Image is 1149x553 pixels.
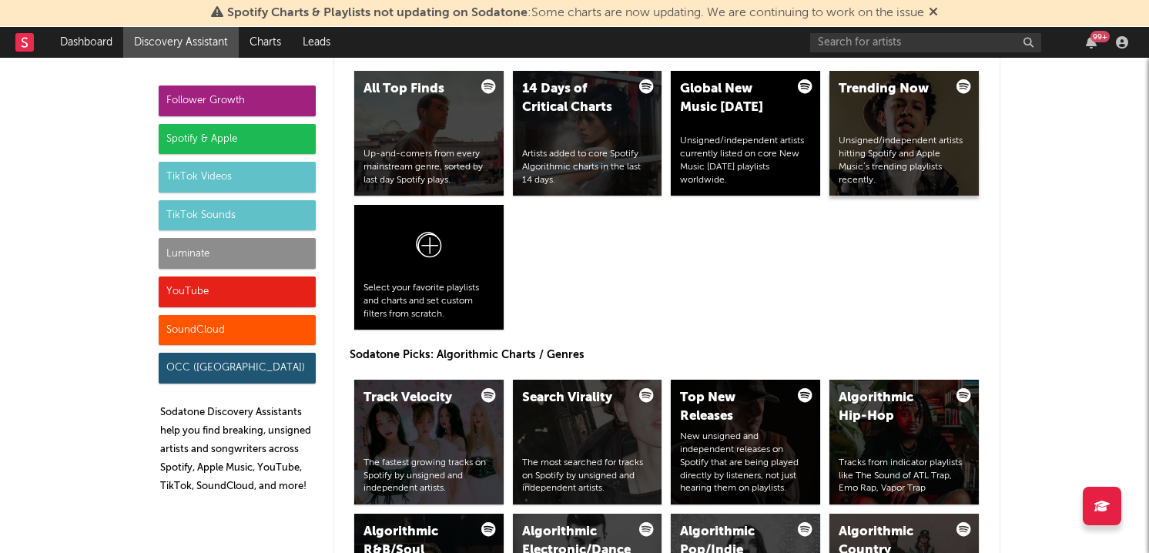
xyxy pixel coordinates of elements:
[671,71,820,196] a: Global New Music [DATE]Unsigned/independent artists currently listed on core New Music [DATE] pla...
[363,80,468,99] div: All Top Finds
[49,27,123,58] a: Dashboard
[159,353,316,384] div: OCC ([GEOGRAPHIC_DATA])
[671,380,820,504] a: Top New ReleasesNew unsigned and independent releases on Spotify that are being played directly b...
[513,71,662,196] a: 14 Days of Critical ChartsArtists added to core Spotify Algorithmic charts in the last 14 days.
[1086,36,1097,49] button: 99+
[839,135,970,186] div: Unsigned/independent artists hitting Spotify and Apple Music’s trending playlists recently.
[159,85,316,116] div: Follower Growth
[839,457,970,495] div: Tracks from indicator playlists like The Sound of ATL Trap, Emo Rap, Vapor Trap
[1090,31,1110,42] div: 99 +
[522,148,653,186] div: Artists added to core Spotify Algorithmic charts in the last 14 days.
[680,80,785,117] div: Global New Music [DATE]
[363,148,494,186] div: Up-and-comers from every mainstream genre, sorted by last day Spotify plays.
[829,71,979,196] a: Trending NowUnsigned/independent artists hitting Spotify and Apple Music’s trending playlists rec...
[929,7,938,19] span: Dismiss
[354,71,504,196] a: All Top FindsUp-and-comers from every mainstream genre, sorted by last day Spotify plays.
[159,238,316,269] div: Luminate
[513,380,662,504] a: Search ViralityThe most searched for tracks on Spotify by unsigned and independent artists.
[159,200,316,231] div: TikTok Sounds
[522,80,627,117] div: 14 Days of Critical Charts
[363,282,494,320] div: Select your favorite playlists and charts and set custom filters from scratch.
[810,33,1041,52] input: Search for artists
[839,389,943,426] div: Algorithmic Hip-Hop
[227,7,528,19] span: Spotify Charts & Playlists not updating on Sodatone
[160,404,316,496] p: Sodatone Discovery Assistants help you find breaking, unsigned artists and songwriters across Spo...
[239,27,292,58] a: Charts
[680,389,785,426] div: Top New Releases
[680,431,811,495] div: New unsigned and independent releases on Spotify that are being played directly by listeners, not...
[522,389,627,407] div: Search Virality
[159,124,316,155] div: Spotify & Apple
[354,205,504,330] a: Select your favorite playlists and charts and set custom filters from scratch.
[522,457,653,495] div: The most searched for tracks on Spotify by unsigned and independent artists.
[829,380,979,504] a: Algorithmic Hip-HopTracks from indicator playlists like The Sound of ATL Trap, Emo Rap, Vapor Trap
[680,135,811,186] div: Unsigned/independent artists currently listed on core New Music [DATE] playlists worldwide.
[839,80,943,99] div: Trending Now
[159,276,316,307] div: YouTube
[227,7,924,19] span: : Some charts are now updating. We are continuing to work on the issue
[363,389,468,407] div: Track Velocity
[159,315,316,346] div: SoundCloud
[292,27,341,58] a: Leads
[159,162,316,193] div: TikTok Videos
[123,27,239,58] a: Discovery Assistant
[354,380,504,504] a: Track VelocityThe fastest growing tracks on Spotify by unsigned and independent artists.
[363,457,494,495] div: The fastest growing tracks on Spotify by unsigned and independent artists.
[350,346,984,364] p: Sodatone Picks: Algorithmic Charts / Genres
